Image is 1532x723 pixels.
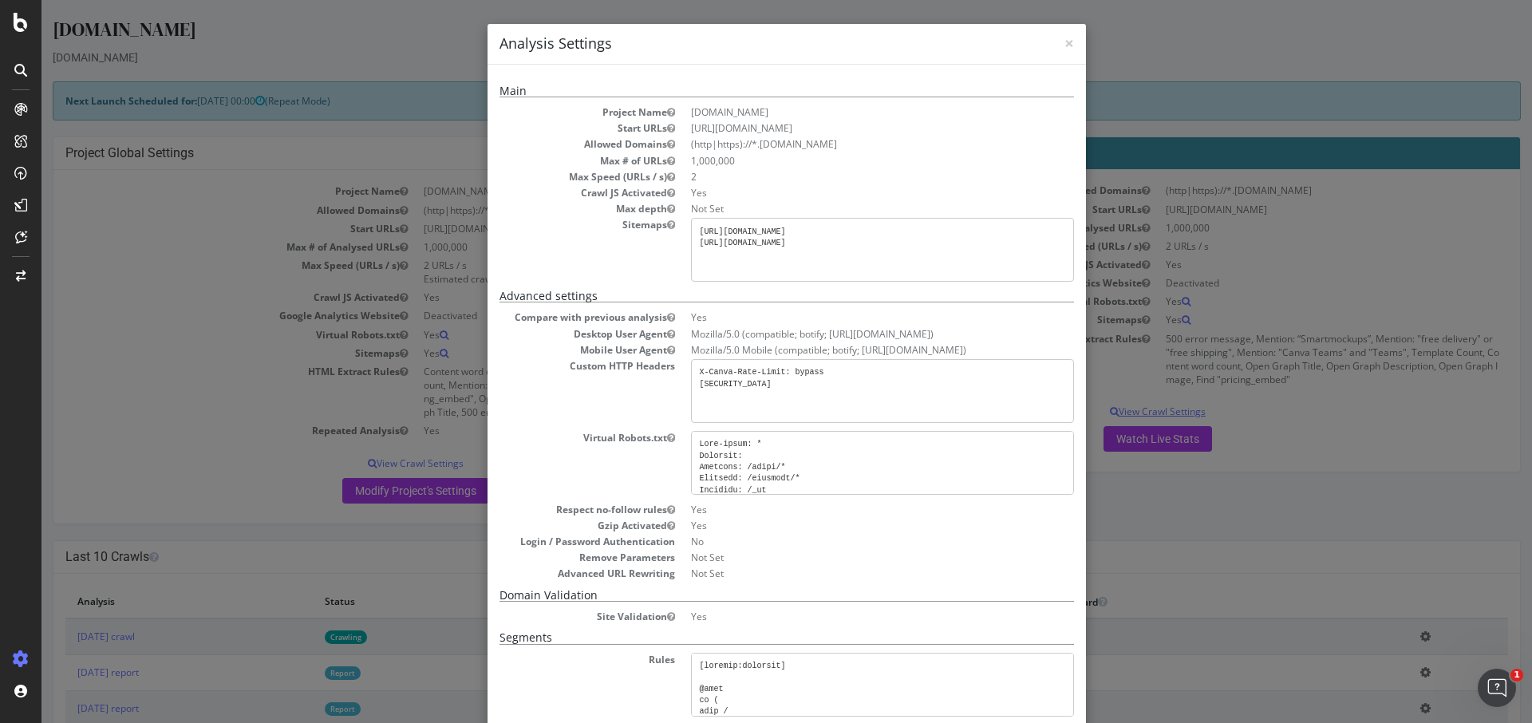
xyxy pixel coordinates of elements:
dd: 2 [650,170,1033,184]
dd: Mozilla/5.0 Mobile (compatible; botify; [URL][DOMAIN_NAME]) [650,343,1033,357]
dt: Project Name [458,105,634,119]
dd: No [650,535,1033,548]
iframe: Intercom live chat [1478,669,1516,707]
dt: Crawl JS Activated [458,186,634,200]
dt: Respect no-follow rules [458,503,634,516]
dt: Sitemaps [458,218,634,231]
dd: [URL][DOMAIN_NAME] [650,121,1033,135]
pre: [loremip:dolorsit] @amet co ( adip / elit /se/ doei /te_in/ utla /et_do/ magn /al_en/ admi /ve_qu... [650,653,1033,717]
h4: Analysis Settings [458,34,1033,54]
dt: Gzip Activated [458,519,634,532]
dd: Yes [650,610,1033,623]
dd: Not Set [650,551,1033,564]
dt: Site Validation [458,610,634,623]
dd: 1,000,000 [650,154,1033,168]
li: (http|https)://*.[DOMAIN_NAME] [650,137,1033,151]
dd: Not Set [650,202,1033,215]
dt: Start URLs [458,121,634,135]
dt: Mobile User Agent [458,343,634,357]
dt: Virtual Robots.txt [458,431,634,444]
dd: Mozilla/5.0 (compatible; botify; [URL][DOMAIN_NAME]) [650,327,1033,341]
dt: Compare with previous analysis [458,310,634,324]
dd: Yes [650,519,1033,532]
span: 1 [1510,669,1523,682]
dt: Allowed Domains [458,137,634,151]
h5: Domain Validation [458,589,1033,602]
pre: X-Canva-Rate-Limit: bypass [SECURITY_DATA] [650,359,1033,423]
dt: Max depth [458,202,634,215]
dd: [DOMAIN_NAME] [650,105,1033,119]
dd: Yes [650,310,1033,324]
h5: Segments [458,631,1033,644]
pre: Lore-ipsum: * Dolorsit: Ametcons: /adipi/* Elitsedd: /eiusmodt/* Incididu: /_ut Laboreet: /_dolor... [650,431,1033,495]
h5: Advanced settings [458,290,1033,302]
dt: Login / Password Authentication [458,535,634,548]
dt: Advanced URL Rewriting [458,567,634,580]
dt: Max Speed (URLs / s) [458,170,634,184]
dt: Remove Parameters [458,551,634,564]
dt: Desktop User Agent [458,327,634,341]
span: × [1023,32,1033,54]
dd: Not Set [650,567,1033,580]
dd: Yes [650,186,1033,200]
pre: [URL][DOMAIN_NAME] [URL][DOMAIN_NAME] [650,218,1033,282]
dt: Custom HTTP Headers [458,359,634,373]
dt: Max # of URLs [458,154,634,168]
dd: Yes [650,503,1033,516]
h5: Main [458,85,1033,97]
dt: Rules [458,653,634,666]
